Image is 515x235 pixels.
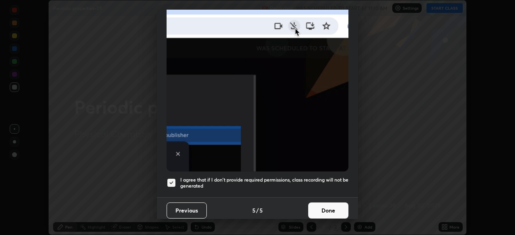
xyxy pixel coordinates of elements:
[260,206,263,215] h4: 5
[167,202,207,219] button: Previous
[180,177,348,189] h5: I agree that if I don't provide required permissions, class recording will not be generated
[252,206,255,215] h4: 5
[256,206,259,215] h4: /
[308,202,348,219] button: Done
